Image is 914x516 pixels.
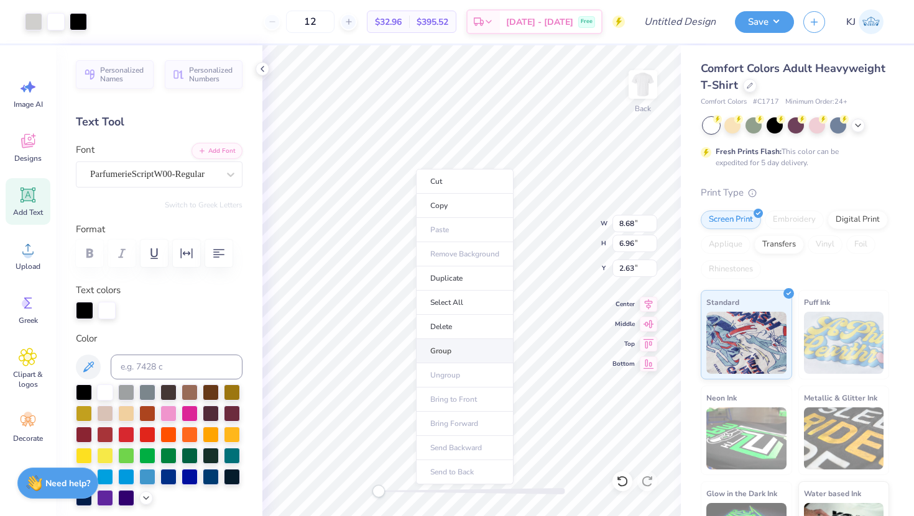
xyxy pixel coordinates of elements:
[630,72,655,97] img: Back
[76,222,242,237] label: Format
[14,153,42,163] span: Designs
[612,359,635,369] span: Bottom
[416,194,514,218] li: Copy
[753,97,779,107] span: # C1717
[701,186,889,200] div: Print Type
[13,433,43,443] span: Decorate
[765,210,824,229] div: Embroidery
[735,11,794,33] button: Save
[716,146,869,168] div: This color can be expedited for 5 day delivery.
[76,283,121,297] label: Text colors
[859,9,884,34] img: Kyra Jun
[828,210,888,229] div: Digital Print
[192,143,242,159] button: Add Font
[416,266,514,291] li: Duplicate
[45,478,90,489] strong: Need help?
[804,391,877,404] span: Metallic & Glitter Ink
[701,97,747,107] span: Comfort Colors
[846,235,875,254] div: Foil
[804,487,861,500] span: Water based Ink
[7,369,48,389] span: Clipart & logos
[706,296,739,309] span: Standard
[165,200,242,210] button: Switch to Greek Letters
[706,391,737,404] span: Neon Ink
[76,60,154,89] button: Personalized Names
[100,66,146,83] span: Personalized Names
[841,9,889,34] a: KJ
[804,407,884,469] img: Metallic & Glitter Ink
[716,147,782,156] strong: Fresh Prints Flash:
[506,16,573,29] span: [DATE] - [DATE]
[111,355,242,379] input: e.g. 7428 c
[581,17,593,26] span: Free
[13,207,43,217] span: Add Text
[417,16,448,29] span: $395.52
[634,9,726,34] input: Untitled Design
[416,339,514,363] li: Group
[785,97,847,107] span: Minimum Order: 24 +
[846,15,856,29] span: KJ
[635,103,651,114] div: Back
[754,235,804,254] div: Transfers
[76,114,242,130] div: Text Tool
[701,260,761,279] div: Rhinestones
[706,312,787,374] img: Standard
[165,60,242,89] button: Personalized Numbers
[706,487,777,500] span: Glow in the Dark Ink
[375,16,402,29] span: $32.96
[19,315,38,325] span: Greek
[14,99,43,109] span: Image AI
[416,169,514,194] li: Cut
[286,11,335,33] input: – –
[416,291,514,315] li: Select All
[701,235,750,254] div: Applique
[706,407,787,469] img: Neon Ink
[416,315,514,339] li: Delete
[76,143,95,157] label: Font
[701,210,761,229] div: Screen Print
[189,66,235,83] span: Personalized Numbers
[612,299,635,309] span: Center
[612,319,635,329] span: Middle
[16,261,40,271] span: Upload
[372,485,385,497] div: Accessibility label
[804,312,884,374] img: Puff Ink
[804,296,830,309] span: Puff Ink
[808,235,842,254] div: Vinyl
[612,339,635,349] span: Top
[701,61,885,93] span: Comfort Colors Adult Heavyweight T-Shirt
[76,332,242,346] label: Color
